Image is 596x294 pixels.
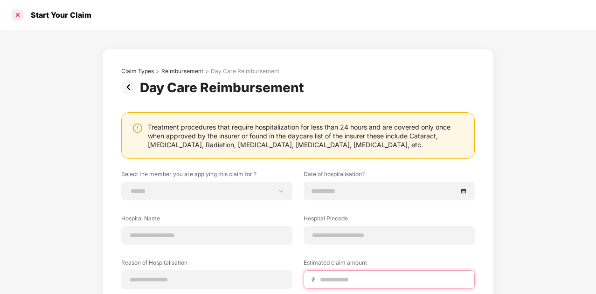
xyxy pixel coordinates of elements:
label: Hospital Pincode [304,214,475,226]
label: Date of hospitalisation? [304,170,475,182]
span: ₹ [312,275,319,284]
div: Day Care Reimbursement [211,68,279,75]
div: > [156,68,159,75]
img: svg+xml;base64,PHN2ZyBpZD0iUHJldi0zMngzMiIgeG1sbnM9Imh0dHA6Ly93d3cudzMub3JnLzIwMDAvc3ZnIiB3aWR0aD... [121,80,140,95]
div: Reimbursement [161,68,203,75]
label: Estimated claim amount [304,259,475,270]
div: Start Your Claim [25,10,91,20]
div: Claim Types [121,68,154,75]
label: Reason of Hospitalisation [121,259,292,270]
div: Treatment procedures that require hospitalization for less than 24 hours and are covered only onc... [148,123,465,149]
div: > [205,68,209,75]
div: Day Care Reimbursement [140,80,308,96]
img: svg+xml;base64,PHN2ZyBpZD0iV2FybmluZ18tXzI0eDI0IiBkYXRhLW5hbWU9Ildhcm5pbmcgLSAyNHgyNCIgeG1sbnM9Im... [132,123,143,134]
label: Hospital Name [121,214,292,226]
label: Select the member you are applying this claim for ? [121,170,292,182]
